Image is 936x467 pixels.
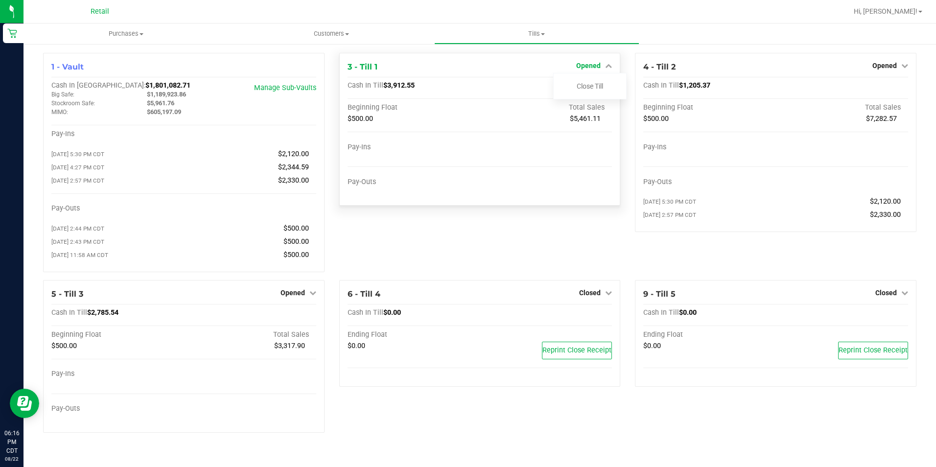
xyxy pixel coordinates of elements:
[147,91,186,98] span: $1,189,923.86
[51,342,77,350] span: $500.00
[576,62,601,70] span: Opened
[643,211,696,218] span: [DATE] 2:57 PM CDT
[348,342,365,350] span: $0.00
[870,197,901,206] span: $2,120.00
[838,342,908,359] button: Reprint Close Receipt
[7,28,17,38] inline-svg: Retail
[875,289,897,297] span: Closed
[278,163,309,171] span: $2,344.59
[51,177,104,184] span: [DATE] 2:57 PM CDT
[348,143,480,152] div: Pay-Ins
[87,308,118,317] span: $2,785.54
[435,29,639,38] span: Tills
[229,29,433,38] span: Customers
[51,100,95,107] span: Stockroom Safe:
[51,308,87,317] span: Cash In Till
[643,330,775,339] div: Ending Float
[91,7,109,16] span: Retail
[4,429,19,455] p: 06:16 PM CDT
[434,23,639,44] a: Tills
[776,103,908,112] div: Total Sales
[51,109,68,116] span: MIMO:
[383,81,415,90] span: $3,912.55
[51,370,184,378] div: Pay-Ins
[23,29,229,38] span: Purchases
[51,238,104,245] span: [DATE] 2:43 PM CDT
[348,103,480,112] div: Beginning Float
[283,251,309,259] span: $500.00
[643,198,696,205] span: [DATE] 5:30 PM CDT
[348,330,480,339] div: Ending Float
[643,289,676,299] span: 9 - Till 5
[278,150,309,158] span: $2,120.00
[51,252,108,258] span: [DATE] 11:58 AM CDT
[51,164,104,171] span: [DATE] 4:27 PM CDT
[283,224,309,233] span: $500.00
[348,178,480,187] div: Pay-Outs
[542,346,611,354] span: Reprint Close Receipt
[839,346,908,354] span: Reprint Close Receipt
[872,62,897,70] span: Opened
[229,23,434,44] a: Customers
[51,204,184,213] div: Pay-Outs
[643,115,669,123] span: $500.00
[51,289,83,299] span: 5 - Till 3
[570,115,601,123] span: $5,461.11
[577,82,603,90] a: Close Till
[870,210,901,219] span: $2,330.00
[854,7,917,15] span: Hi, [PERSON_NAME]!
[383,308,401,317] span: $0.00
[866,115,897,123] span: $7,282.57
[348,115,373,123] span: $500.00
[643,178,775,187] div: Pay-Outs
[51,225,104,232] span: [DATE] 2:44 PM CDT
[643,342,661,350] span: $0.00
[23,23,229,44] a: Purchases
[51,130,184,139] div: Pay-Ins
[579,289,601,297] span: Closed
[348,308,383,317] span: Cash In Till
[283,237,309,246] span: $500.00
[145,81,190,90] span: $1,801,082.71
[643,62,676,71] span: 4 - Till 2
[643,81,679,90] span: Cash In Till
[4,455,19,463] p: 08/22
[147,108,181,116] span: $605,197.09
[51,404,184,413] div: Pay-Outs
[51,330,184,339] div: Beginning Float
[281,289,305,297] span: Opened
[679,308,697,317] span: $0.00
[51,81,145,90] span: Cash In [GEOGRAPHIC_DATA]:
[480,103,612,112] div: Total Sales
[184,330,316,339] div: Total Sales
[147,99,174,107] span: $5,961.76
[274,342,305,350] span: $3,317.90
[51,151,104,158] span: [DATE] 5:30 PM CDT
[643,143,775,152] div: Pay-Ins
[278,176,309,185] span: $2,330.00
[348,81,383,90] span: Cash In Till
[348,62,377,71] span: 3 - Till 1
[51,62,84,71] span: 1 - Vault
[10,389,39,418] iframe: Resource center
[348,289,380,299] span: 6 - Till 4
[51,91,74,98] span: Big Safe:
[542,342,612,359] button: Reprint Close Receipt
[643,308,679,317] span: Cash In Till
[679,81,710,90] span: $1,205.37
[643,103,775,112] div: Beginning Float
[254,84,316,92] a: Manage Sub-Vaults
